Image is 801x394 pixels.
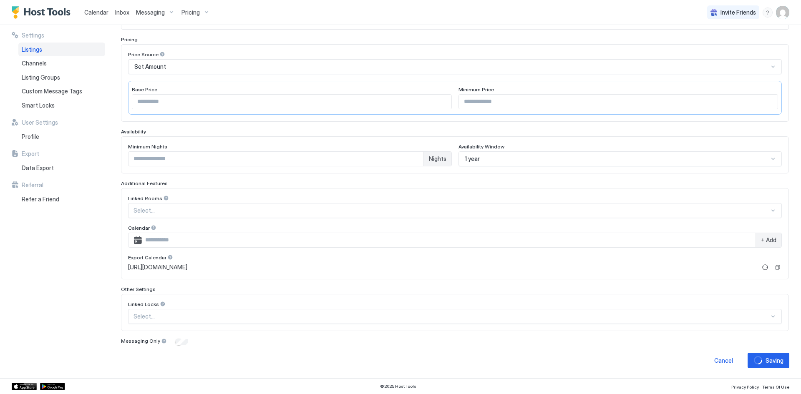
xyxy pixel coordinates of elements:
button: Copy [773,263,782,271]
div: User profile [776,6,789,19]
span: Minimum Price [458,86,494,93]
span: Privacy Policy [731,384,759,389]
span: Price Source [128,51,159,58]
button: loadingSaving [748,353,789,368]
a: [URL][DOMAIN_NAME] [128,264,757,271]
a: Listing Groups [18,70,105,85]
a: Data Export [18,161,105,175]
div: Saving [766,356,783,365]
span: Listing Groups [22,74,60,81]
a: Calendar [84,8,108,17]
span: Linked Rooms [128,195,162,201]
span: [URL][DOMAIN_NAME] [128,264,187,271]
a: Inbox [115,8,129,17]
a: Terms Of Use [762,382,789,391]
a: Profile [18,130,105,144]
div: loading [754,356,762,364]
input: Input Field [132,95,451,109]
span: Messaging Only [121,338,160,344]
span: Availability [121,128,146,135]
span: Availability Window [458,143,504,150]
span: © 2025 Host Tools [380,384,416,389]
a: Channels [18,56,105,70]
span: Nights [429,155,446,163]
span: Profile [22,133,39,141]
span: Settings [22,32,44,39]
span: + Add [761,236,776,244]
span: Channels [22,60,47,67]
span: Data Export [22,164,54,172]
span: Inbox [115,9,129,16]
a: Google Play Store [40,383,65,390]
span: Terms Of Use [762,384,789,389]
span: Additional Features [121,180,168,186]
span: Custom Message Tags [22,88,82,95]
span: Base Price [132,86,157,93]
span: Calendar [84,9,108,16]
span: Pricing [121,36,138,43]
a: App Store [12,383,37,390]
div: Cancel [714,356,733,365]
input: Input Field [142,233,756,247]
button: Refresh [760,262,770,272]
span: Minimum Nights [128,143,167,150]
a: Refer a Friend [18,192,105,206]
span: Messaging [136,9,165,16]
span: Smart Locks [22,102,55,109]
span: 1 year [465,155,480,163]
span: Linked Locks [128,301,159,307]
span: Set Amount [134,63,166,70]
span: Referral [22,181,43,189]
a: Listings [18,43,105,57]
a: Host Tools Logo [12,6,74,19]
span: Calendar [128,225,150,231]
a: Custom Message Tags [18,84,105,98]
span: Refer a Friend [22,196,59,203]
input: Input Field [459,95,778,109]
span: Invite Friends [720,9,756,16]
span: Listings [22,46,42,53]
div: menu [763,8,773,18]
button: Cancel [703,353,744,368]
span: Other Settings [121,286,156,292]
a: Smart Locks [18,98,105,113]
input: Input Field [128,152,423,166]
span: Pricing [181,9,200,16]
span: Export Calendar [128,254,166,261]
span: User Settings [22,119,58,126]
span: Export [22,150,39,158]
a: Privacy Policy [731,382,759,391]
